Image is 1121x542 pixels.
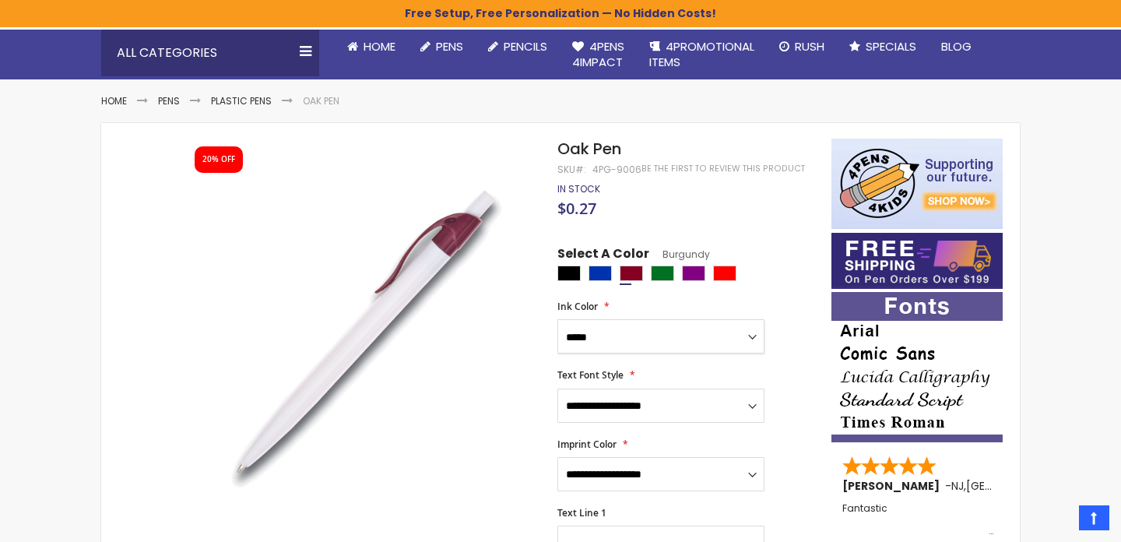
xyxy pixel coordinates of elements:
[364,38,395,55] span: Home
[649,248,710,261] span: Burgundy
[929,30,984,64] a: Blog
[641,163,805,174] a: Be the first to review this product
[831,139,1003,229] img: 4pens 4 kids
[945,478,1081,494] span: - ,
[589,266,612,281] div: Blue
[557,182,600,195] span: In stock
[682,266,705,281] div: Purple
[795,38,824,55] span: Rush
[202,154,235,165] div: 20% OFF
[557,368,624,382] span: Text Font Style
[941,38,972,55] span: Blog
[101,94,127,107] a: Home
[651,266,674,281] div: Green
[408,30,476,64] a: Pens
[837,30,929,64] a: Specials
[476,30,560,64] a: Pencils
[557,138,621,160] span: Oak Pen
[767,30,837,64] a: Rush
[557,300,598,313] span: Ink Color
[842,503,993,537] div: Fantastic
[620,266,643,281] div: Burgundy
[842,478,945,494] span: [PERSON_NAME]
[557,438,617,451] span: Imprint Color
[831,233,1003,289] img: Free shipping on orders over $199
[181,161,536,517] img: oak_side_burgundy_1_1.jpg
[572,38,624,70] span: 4Pens 4impact
[951,478,964,494] span: NJ
[831,292,1003,442] img: font-personalization-examples
[436,38,463,55] span: Pens
[592,164,641,176] div: 4PG-9006
[866,38,916,55] span: Specials
[158,94,180,107] a: Pens
[637,30,767,80] a: 4PROMOTIONALITEMS
[557,266,581,281] div: Black
[560,30,637,80] a: 4Pens4impact
[211,94,272,107] a: Plastic Pens
[335,30,408,64] a: Home
[557,163,586,176] strong: SKU
[557,245,649,266] span: Select A Color
[649,38,754,70] span: 4PROMOTIONAL ITEMS
[101,30,319,76] div: All Categories
[713,266,736,281] div: Red
[504,38,547,55] span: Pencils
[557,183,600,195] div: Availability
[1079,505,1109,530] a: Top
[303,95,339,107] li: Oak Pen
[966,478,1081,494] span: [GEOGRAPHIC_DATA]
[557,198,596,219] span: $0.27
[557,506,606,519] span: Text Line 1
